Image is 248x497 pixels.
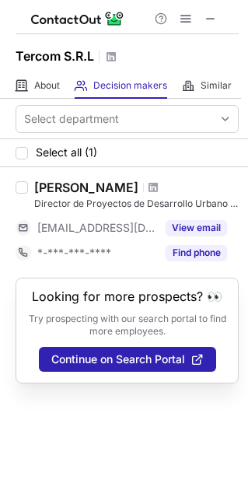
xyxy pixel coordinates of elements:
[16,47,94,65] h1: Tercom S.R.L
[51,353,185,366] span: Continue on Search Portal
[34,180,138,195] div: [PERSON_NAME]
[166,220,227,236] button: Reveal Button
[24,111,119,127] div: Select department
[32,289,222,303] header: Looking for more prospects? 👀
[37,221,156,235] span: [EMAIL_ADDRESS][DOMAIN_NAME]
[201,79,232,92] span: Similar
[166,245,227,261] button: Reveal Button
[39,347,216,372] button: Continue on Search Portal
[31,9,124,28] img: ContactOut v5.3.10
[93,79,167,92] span: Decision makers
[27,313,227,338] p: Try prospecting with our search portal to find more employees.
[34,79,60,92] span: About
[36,146,97,159] span: Select all (1)
[34,197,239,211] div: Director de Proyectos de Desarrollo Urbano e Innovación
